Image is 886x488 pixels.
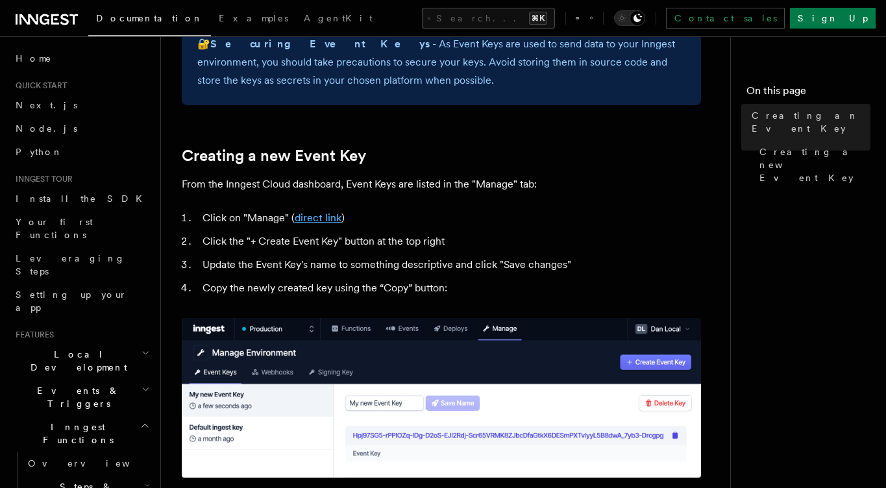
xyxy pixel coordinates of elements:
a: Home [10,47,153,70]
span: AgentKit [304,13,373,23]
li: Click the "+ Create Event Key" button at the top right [199,232,701,250]
span: Quick start [10,80,67,91]
kbd: ⌘K [529,12,547,25]
a: Next.js [10,93,153,117]
span: Features [10,330,54,340]
span: Your first Functions [16,217,93,240]
span: Install the SDK [16,193,150,204]
a: Leveraging Steps [10,247,153,283]
span: Overview [28,458,162,469]
span: Inngest tour [10,174,73,184]
a: Python [10,140,153,164]
span: Examples [219,13,288,23]
span: Local Development [10,348,142,374]
li: Update the Event Key's name to something descriptive and click "Save changes" [199,256,701,274]
a: Node.js [10,117,153,140]
a: Your first Functions [10,210,153,247]
a: Sign Up [790,8,876,29]
a: Contact sales [666,8,785,29]
span: Next.js [16,100,77,110]
button: Inngest Functions [10,415,153,452]
a: Install the SDK [10,187,153,210]
button: Search...⌘K [422,8,555,29]
span: Documentation [96,13,203,23]
span: Python [16,147,63,157]
li: Copy the newly created key using the “Copy” button: [199,279,701,297]
span: Setting up your app [16,289,127,313]
a: Documentation [88,4,211,36]
p: 🔐 - As Event Keys are used to send data to your Inngest environment, you should take precautions ... [197,35,685,90]
a: Examples [211,4,296,35]
span: Home [16,52,52,65]
span: Creating a new Event Key [759,145,870,184]
strong: Securing Event Keys [210,38,432,50]
button: Events & Triggers [10,379,153,415]
a: Creating an Event Key [746,104,870,140]
button: Toggle dark mode [614,10,645,26]
a: AgentKit [296,4,380,35]
span: Node.js [16,123,77,134]
img: A newly created Event Key in the Inngest Cloud dashboard [182,318,701,478]
a: Overview [23,452,153,475]
button: Local Development [10,343,153,379]
span: Leveraging Steps [16,253,125,276]
span: Inngest Functions [10,421,140,446]
h4: On this page [746,83,870,104]
a: Setting up your app [10,283,153,319]
li: Click on "Manage" ( ) [199,209,701,227]
p: From the Inngest Cloud dashboard, Event Keys are listed in the "Manage" tab: [182,175,701,193]
a: Creating a new Event Key [754,140,870,189]
a: direct link [295,212,341,224]
a: Creating a new Event Key [182,147,366,165]
span: Events & Triggers [10,384,142,410]
span: Creating an Event Key [752,109,870,135]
